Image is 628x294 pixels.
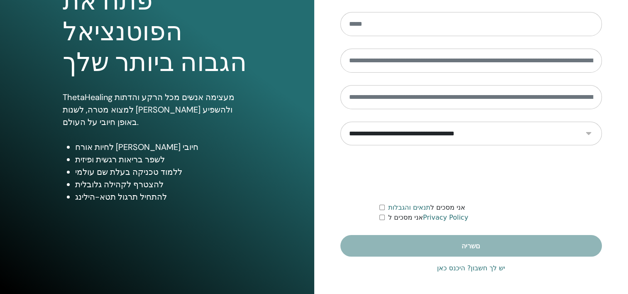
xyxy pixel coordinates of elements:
[388,203,465,213] label: אני מסכים ל
[75,141,251,153] li: לחיות אורח [PERSON_NAME] חיובי
[388,203,430,211] a: תנאים והגבלות
[408,158,534,190] iframe: reCAPTCHA
[75,178,251,191] li: להצטרף לקהילה גלובלית
[75,191,251,203] li: להתחיל תרגול תטא-הילינג
[388,213,468,223] label: אני מסכים ל
[437,263,505,273] a: יש לך חשבון? היכנס כאן
[63,91,251,128] p: ThetaHealing מעצימה אנשים מכל הרקע והדתות למצוא מטרה, לשנות [PERSON_NAME] ולהשפיע באופן חיובי על ...
[423,213,468,221] a: Privacy Policy
[75,153,251,166] li: לשפר בריאות רגשית ופיזית
[75,166,251,178] li: ללמוד טכניקה בעלת שם עולמי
